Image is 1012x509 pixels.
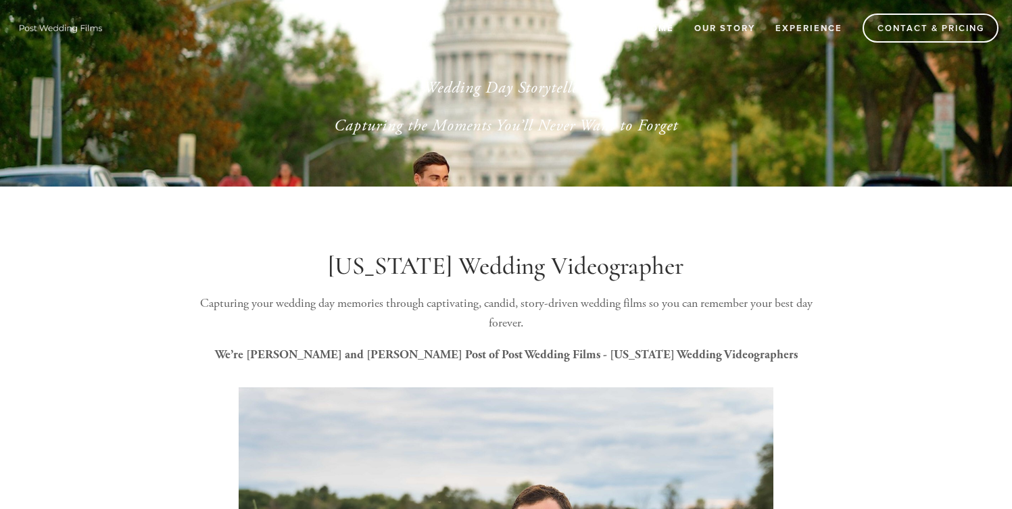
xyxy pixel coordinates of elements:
[183,251,829,281] h1: [US_STATE] Wedding Videographer
[205,76,808,100] p: Wedding Day Storytellers
[183,294,829,333] p: Capturing your wedding day memories through captivating, candid, story-driven wedding films so yo...
[767,17,851,39] a: Experience
[14,18,108,38] img: Wisconsin Wedding Videographer
[633,17,683,39] a: Home
[863,14,998,43] a: Contact & Pricing
[205,114,808,138] p: Capturing the Moments You’ll Never Want to Forget
[685,17,764,39] a: Our Story
[215,347,798,362] strong: We’re [PERSON_NAME] and [PERSON_NAME] Post of Post Wedding Films - [US_STATE] Wedding Videographers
